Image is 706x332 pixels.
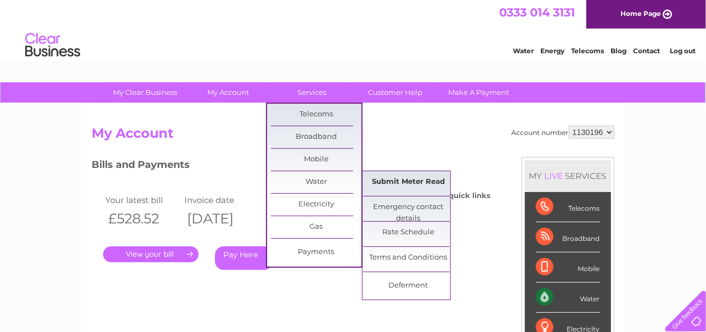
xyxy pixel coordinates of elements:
[271,104,362,126] a: Telecoms
[633,47,660,55] a: Contact
[271,194,362,216] a: Electricity
[271,241,362,263] a: Payments
[512,126,614,139] div: Account number
[363,171,454,193] a: Submit Meter Read
[363,222,454,244] a: Rate Schedule
[267,82,357,103] a: Services
[25,29,81,62] img: logo.png
[103,246,199,262] a: .
[100,82,190,103] a: My Clear Business
[536,283,600,313] div: Water
[571,47,604,55] a: Telecoms
[363,247,454,269] a: Terms and Conditions
[513,47,534,55] a: Water
[271,216,362,238] a: Gas
[215,246,273,270] a: Pay Here
[536,252,600,283] div: Mobile
[182,193,261,207] td: Invoice date
[92,157,491,176] h3: Bills and Payments
[92,126,614,147] h2: My Account
[271,171,362,193] a: Water
[536,192,600,222] div: Telecoms
[525,160,611,192] div: MY SERVICES
[183,82,274,103] a: My Account
[363,275,454,297] a: Deferment
[540,47,564,55] a: Energy
[350,82,440,103] a: Customer Help
[182,207,261,230] th: [DATE]
[670,47,696,55] a: Log out
[536,222,600,252] div: Broadband
[94,6,613,53] div: Clear Business is a trading name of Verastar Limited (registered in [GEOGRAPHIC_DATA] No. 3667643...
[103,207,182,230] th: £528.52
[543,171,566,181] div: LIVE
[103,193,182,207] td: Your latest bill
[271,126,362,148] a: Broadband
[499,5,575,19] a: 0333 014 3131
[611,47,626,55] a: Blog
[363,196,454,218] a: Emergency contact details
[433,82,524,103] a: Make A Payment
[271,149,362,171] a: Mobile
